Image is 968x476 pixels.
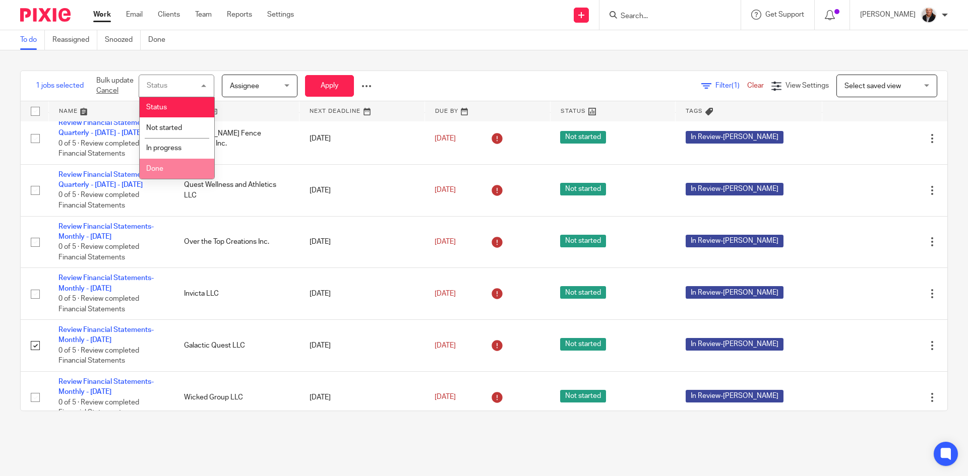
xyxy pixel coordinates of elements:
[148,30,173,50] a: Done
[560,286,606,299] span: Not started
[146,145,181,152] span: In progress
[58,140,139,158] span: 0 of 5 · Review completed Financial Statements
[560,235,606,247] span: Not started
[174,216,299,268] td: Over the Top Creations Inc.
[195,10,212,20] a: Team
[560,338,606,351] span: Not started
[20,8,71,22] img: Pixie
[58,378,154,395] a: Review Financial Statements-Monthly - [DATE]
[267,10,294,20] a: Settings
[174,320,299,372] td: Galactic Quest LLC
[732,82,740,89] span: (1)
[715,82,747,89] span: Filter
[765,11,804,18] span: Get Support
[174,371,299,423] td: Wicked Group LLC
[435,238,456,245] span: [DATE]
[560,390,606,402] span: Not started
[20,30,45,50] a: To do
[230,83,259,90] span: Assignee
[58,347,139,365] span: 0 of 5 · Review completed Financial Statements
[227,10,252,20] a: Reports
[299,371,425,423] td: [DATE]
[52,30,97,50] a: Reassigned
[58,192,139,210] span: 0 of 5 · Review completed Financial Statements
[299,216,425,268] td: [DATE]
[560,183,606,195] span: Not started
[58,326,154,344] a: Review Financial Statements-Monthly - [DATE]
[58,244,139,261] span: 0 of 5 · Review completed Financial Statements
[844,83,901,90] span: Select saved view
[785,82,829,89] span: View Settings
[58,223,154,240] a: Review Financial Statements-Monthly - [DATE]
[105,30,141,50] a: Snoozed
[96,87,118,94] a: Cancel
[435,187,456,194] span: [DATE]
[58,171,154,188] a: Review Financial Statements-Quarterly - [DATE] - [DATE]
[686,286,783,299] span: In Review-[PERSON_NAME]
[299,113,425,165] td: [DATE]
[686,131,783,144] span: In Review-[PERSON_NAME]
[921,7,937,23] img: Mark_107.jpg
[174,113,299,165] td: [PERSON_NAME] Fence Company Inc.
[96,76,134,96] p: Bulk update
[747,82,764,89] a: Clear
[435,290,456,297] span: [DATE]
[126,10,143,20] a: Email
[158,10,180,20] a: Clients
[58,399,139,417] span: 0 of 5 · Review completed Financial Statements
[146,165,163,172] span: Done
[686,390,783,402] span: In Review-[PERSON_NAME]
[299,320,425,372] td: [DATE]
[147,82,167,89] div: Status
[686,108,703,114] span: Tags
[174,164,299,216] td: Quest Wellness and Athletics LLC
[435,342,456,349] span: [DATE]
[620,12,710,21] input: Search
[560,131,606,144] span: Not started
[435,135,456,142] span: [DATE]
[686,235,783,247] span: In Review-[PERSON_NAME]
[146,104,167,111] span: Status
[435,394,456,401] span: [DATE]
[686,338,783,351] span: In Review-[PERSON_NAME]
[686,183,783,195] span: In Review-[PERSON_NAME]
[174,268,299,320] td: Invicta LLC
[36,81,84,91] span: 1 jobs selected
[93,10,111,20] a: Work
[58,275,154,292] a: Review Financial Statements-Monthly - [DATE]
[305,75,354,97] button: Apply
[299,164,425,216] td: [DATE]
[146,124,182,131] span: Not started
[299,268,425,320] td: [DATE]
[860,10,916,20] p: [PERSON_NAME]
[58,295,139,313] span: 0 of 5 · Review completed Financial Statements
